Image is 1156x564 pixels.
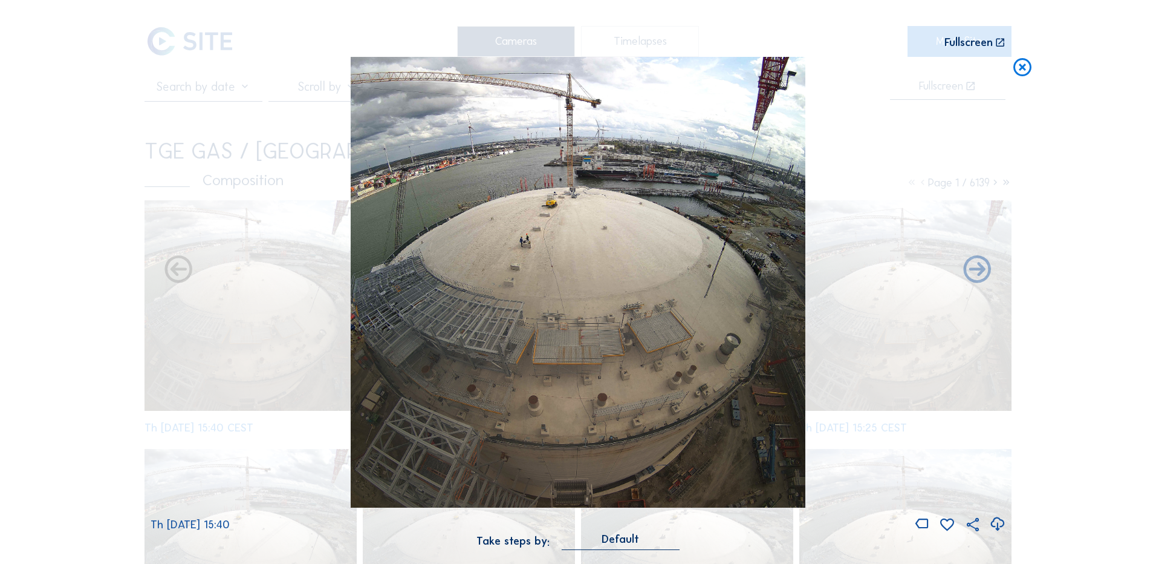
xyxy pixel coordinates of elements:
div: Default [562,534,680,550]
span: Th [DATE] 15:40 [151,518,230,531]
div: Fullscreen [944,37,993,48]
img: Image [351,57,805,508]
i: Back [961,254,994,287]
i: Forward [162,254,195,287]
div: Default [602,534,639,545]
div: Take steps by: [476,536,550,546]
